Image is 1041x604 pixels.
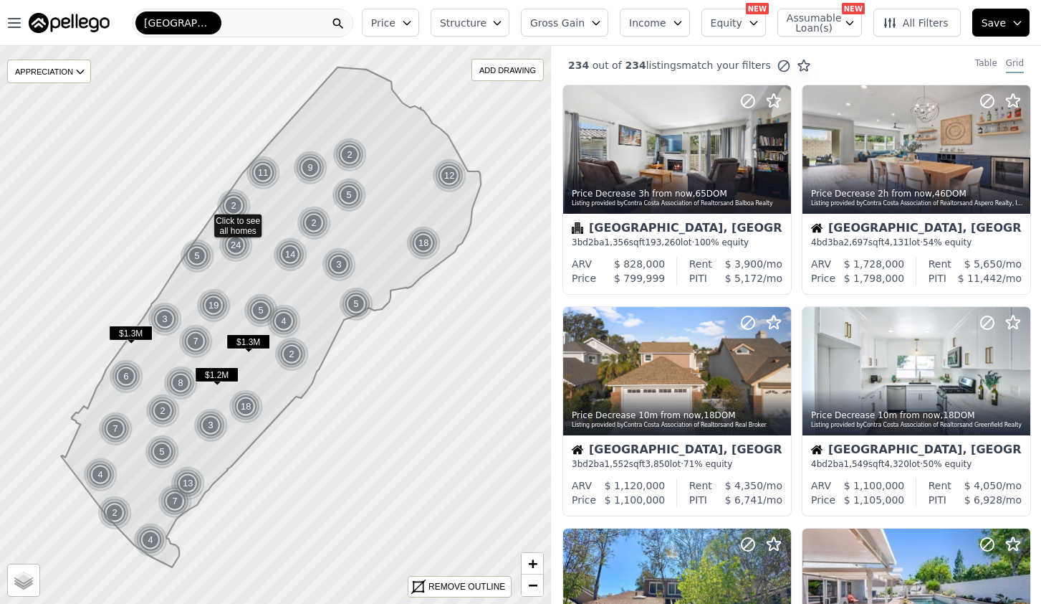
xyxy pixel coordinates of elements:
[562,85,790,295] a: Price Decrease 3h from now,65DOMListing provided byContra Costa Association of Realtorsand Balboa...
[572,188,784,199] div: Price Decrease , 65 DOM
[521,9,608,37] button: Gross Gain
[229,390,264,424] img: g1.png
[339,287,373,321] div: 5
[572,237,782,248] div: 3 bd 2 ba sqft lot · 100% equity
[267,304,302,339] img: g1.png
[712,478,782,493] div: /mo
[572,222,583,234] img: Condominium
[297,206,332,240] img: g1.png
[178,324,213,359] div: 7
[109,359,143,394] div: 6
[572,421,784,430] div: Listing provided by Contra Costa Association of Realtors and Real Broker
[572,222,782,237] div: [GEOGRAPHIC_DATA], [GEOGRAPHIC_DATA]
[572,458,782,470] div: 3 bd 2 ba sqft lot · 71% equity
[811,199,1023,208] div: Listing provided by Contra Costa Association of Realtors and Aspero Realty, Inc
[196,288,231,323] img: g1.png
[273,237,308,272] img: g1.png
[884,459,908,469] span: 4,320
[707,271,782,286] div: /mo
[332,138,367,172] div: 2
[811,188,1023,199] div: Price Decrease , 46 DOM
[148,302,183,336] img: g1.png
[605,480,666,491] span: $ 1,120,000
[244,293,279,328] img: g1.png
[645,459,669,469] span: 3,850
[802,85,1030,295] a: Price Decrease 2h from now,46DOMListing provided byContra Costa Association of Realtorsand Aspero...
[681,58,771,72] span: match your filters
[844,273,905,284] span: $ 1,798,000
[196,288,231,323] div: 19
[339,287,374,321] img: g1.png
[229,390,263,424] div: 18
[711,16,742,30] span: Equity
[964,480,1002,491] span: $ 4,050
[929,493,946,507] div: PITI
[432,159,467,193] img: g1.png
[226,334,270,355] div: $1.3M
[180,239,215,273] img: g1.png
[787,13,833,33] span: Assumable Loan(s)
[689,493,707,507] div: PITI
[929,478,951,493] div: Rent
[701,9,766,37] button: Equity
[440,16,486,30] span: Structure
[332,178,366,212] div: 5
[145,435,180,469] img: g1.png
[725,480,763,491] span: $ 4,350
[811,222,822,234] img: House
[171,466,205,501] div: 13
[605,459,629,469] span: 1,552
[964,258,1002,270] span: $ 5,650
[707,493,782,507] div: /mo
[163,366,198,400] div: 8
[568,60,589,71] span: 234
[811,271,835,286] div: Price
[562,306,790,516] a: Price Decrease 10m from now,18DOMListing provided byContra Costa Association of Realtorsand Real ...
[605,237,629,247] span: 1,356
[946,271,1022,286] div: /mo
[844,480,905,491] span: $ 1,100,000
[878,189,932,199] time: 2025-09-02 22:38
[689,271,707,286] div: PITI
[432,159,466,193] div: 12
[530,16,585,30] span: Gross Gain
[551,58,811,73] div: out of listings
[712,257,782,271] div: /mo
[428,580,505,593] div: REMOVE OUTLINE
[811,222,1022,237] div: [GEOGRAPHIC_DATA], [GEOGRAPHIC_DATA]
[144,16,213,30] span: [GEOGRAPHIC_DATA]
[406,226,441,260] div: 18
[195,367,239,382] span: $1.2M
[689,478,712,493] div: Rent
[982,16,1006,30] span: Save
[332,138,368,172] img: g1.png
[158,484,193,519] img: g1.png
[158,484,192,519] div: 7
[133,523,168,557] img: g1.png
[873,9,961,37] button: All Filters
[98,412,133,446] div: 7
[273,237,307,272] div: 14
[725,494,763,506] span: $ 6,741
[293,151,328,185] img: g1.png
[145,394,181,428] img: g1.png
[297,206,331,240] div: 2
[97,496,132,530] div: 2
[1006,57,1024,73] div: Grid
[951,478,1022,493] div: /mo
[293,151,327,185] div: 9
[216,189,251,223] div: 2
[572,199,784,208] div: Listing provided by Contra Costa Association of Realtors and Balboa Realty
[946,493,1022,507] div: /mo
[522,553,543,575] a: Zoom in
[844,258,905,270] span: $ 1,728,000
[145,394,180,428] div: 2
[274,337,310,372] img: g1.png
[522,575,543,596] a: Zoom out
[572,444,782,458] div: [GEOGRAPHIC_DATA], [GEOGRAPHIC_DATA]
[322,247,356,282] div: 3
[622,60,646,71] span: 234
[406,226,441,260] img: g1.png
[645,237,681,247] span: 193,260
[638,189,693,199] time: 2025-09-03 00:03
